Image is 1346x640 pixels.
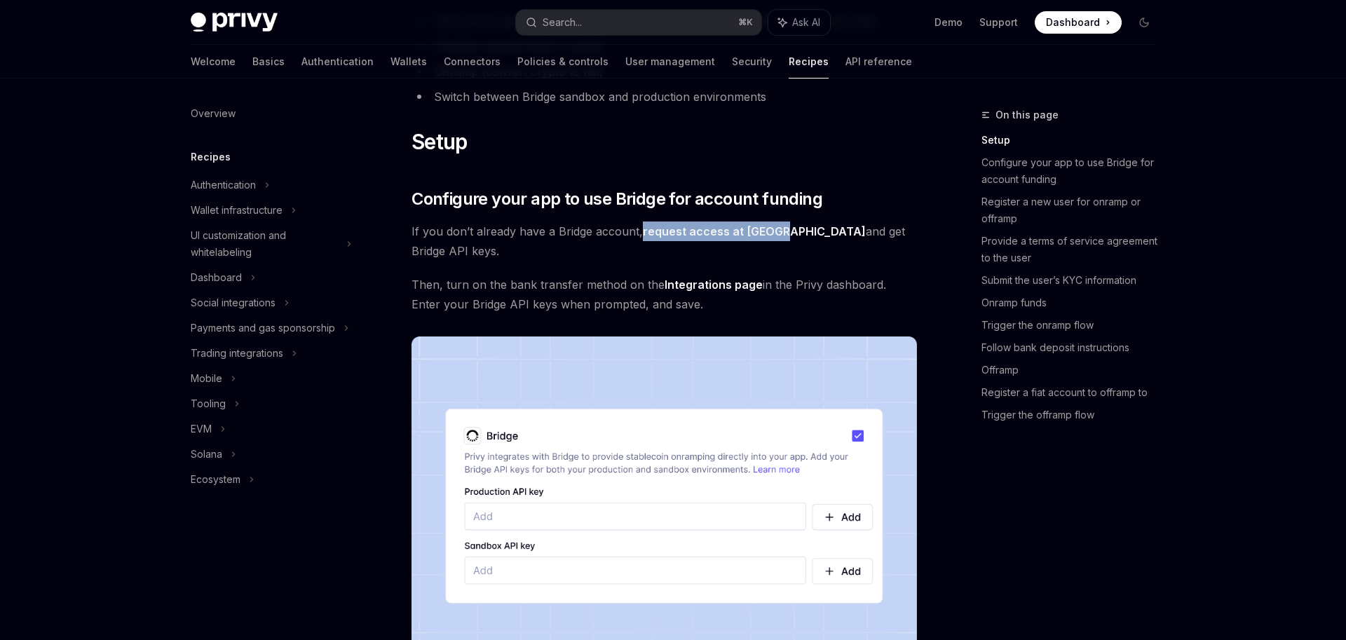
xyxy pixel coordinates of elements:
a: Connectors [444,45,501,79]
a: Dashboard [1035,11,1122,34]
img: dark logo [191,13,278,32]
a: User management [625,45,715,79]
a: Basics [252,45,285,79]
a: Offramp [981,359,1167,381]
div: EVM [191,421,212,437]
a: Authentication [301,45,374,79]
div: Ecosystem [191,471,240,488]
a: Trigger the onramp flow [981,314,1167,336]
div: Tooling [191,395,226,412]
div: Wallet infrastructure [191,202,283,219]
span: Setup [412,129,467,154]
span: On this page [995,107,1059,123]
a: Register a fiat account to offramp to [981,381,1167,404]
a: Provide a terms of service agreement to the user [981,230,1167,269]
a: Security [732,45,772,79]
span: Configure your app to use Bridge for account funding [412,188,822,210]
div: Overview [191,105,236,122]
a: Welcome [191,45,236,79]
a: Integrations page [665,278,763,292]
a: API reference [845,45,912,79]
li: Switch between Bridge sandbox and production environments [412,87,917,107]
h5: Recipes [191,149,231,165]
div: Solana [191,446,222,463]
a: Submit the user’s KYC information [981,269,1167,292]
a: Follow bank deposit instructions [981,336,1167,359]
a: request access at [GEOGRAPHIC_DATA] [643,224,866,239]
a: Support [979,15,1018,29]
span: Then, turn on the bank transfer method on the in the Privy dashboard. Enter your Bridge API keys ... [412,275,917,314]
span: ⌘ K [738,17,753,28]
a: Setup [981,129,1167,151]
div: Search... [543,14,582,31]
div: Authentication [191,177,256,193]
a: Configure your app to use Bridge for account funding [981,151,1167,191]
a: Policies & controls [517,45,609,79]
a: Register a new user for onramp or offramp [981,191,1167,230]
div: Payments and gas sponsorship [191,320,335,336]
a: Wallets [390,45,427,79]
a: Trigger the offramp flow [981,404,1167,426]
a: Overview [179,101,359,126]
div: UI customization and whitelabeling [191,227,338,261]
button: Ask AI [768,10,830,35]
div: Trading integrations [191,345,283,362]
button: Search...⌘K [516,10,761,35]
button: Toggle dark mode [1133,11,1155,34]
a: Onramp funds [981,292,1167,314]
div: Social integrations [191,294,276,311]
div: Mobile [191,370,222,387]
a: Demo [934,15,963,29]
span: If you don’t already have a Bridge account, and get Bridge API keys. [412,222,917,261]
span: Ask AI [792,15,820,29]
div: Dashboard [191,269,242,286]
a: Recipes [789,45,829,79]
span: Dashboard [1046,15,1100,29]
